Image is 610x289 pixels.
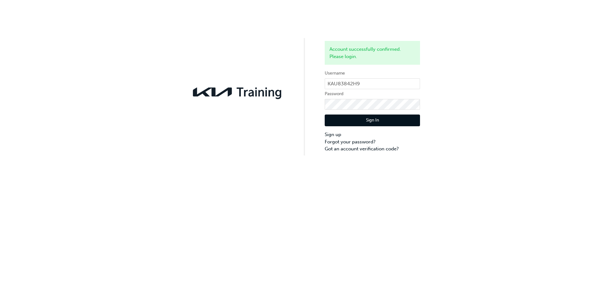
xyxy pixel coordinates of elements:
a: Forgot your password? [325,138,420,146]
a: Sign up [325,131,420,138]
img: kia-training [190,83,285,101]
a: Got an account verification code? [325,145,420,153]
label: Username [325,69,420,77]
label: Password [325,90,420,98]
input: Username [325,78,420,89]
button: Sign In [325,115,420,127]
div: Account successfully confirmed. Please login. [325,41,420,65]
